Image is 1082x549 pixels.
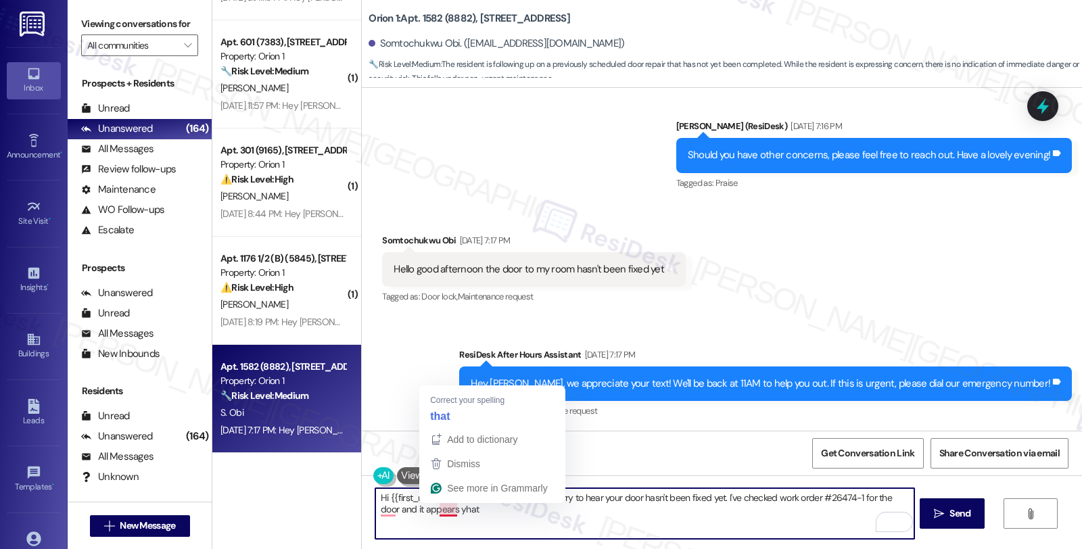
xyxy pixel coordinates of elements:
div: [DATE] 11:57 PM: Hey [PERSON_NAME], we appreciate your text! We'll be back at 11AM to help you ou... [220,99,817,112]
div: WO Follow-ups [81,203,164,217]
a: Site Visit • [7,195,61,232]
div: Unknown [81,470,139,484]
button: New Message [90,515,190,537]
div: [DATE] 7:17 PM [582,348,636,362]
div: Unread [81,306,130,320]
div: Prospects [68,261,212,275]
span: New Message [120,519,175,533]
div: Prospects + Residents [68,76,212,91]
span: • [47,281,49,290]
a: Leads [7,395,61,431]
strong: ⚠️ Risk Level: High [220,173,293,185]
div: Tagged as: [459,401,1072,421]
div: Apt. 301 (9165), [STREET_ADDRESS][PERSON_NAME] [220,143,346,158]
i:  [184,40,191,51]
div: [PERSON_NAME] (ResiDesk) [676,119,1072,138]
div: Escalate [81,223,134,237]
div: Residents [68,384,212,398]
strong: 🔧 Risk Level: Medium [220,389,308,402]
div: Somtochukwu Obi [382,233,686,252]
span: Door lock , [421,291,458,302]
div: Review follow-ups [81,162,176,176]
div: Property: Orion 1 [220,266,346,280]
div: Property: Orion 1 [220,49,346,64]
button: Share Conversation via email [931,438,1068,469]
span: [PERSON_NAME] [220,82,288,94]
span: • [49,214,51,224]
input: All communities [87,34,177,56]
div: Somtochukwu Obi. ([EMAIL_ADDRESS][DOMAIN_NAME]) [369,37,624,51]
strong: ⚠️ Risk Level: High [220,281,293,293]
span: : The resident is following up on a previously scheduled door repair that has not yet been comple... [369,57,1082,87]
span: [PERSON_NAME] [220,190,288,202]
i:  [934,508,944,519]
i:  [104,521,114,531]
div: Should you have other concerns, please feel free to reach out. Have a lovely evening! [688,148,1050,162]
label: Viewing conversations for [81,14,198,34]
a: Inbox [7,62,61,99]
textarea: To enrich screen reader interactions, please activate Accessibility in Grammarly extension settings [375,488,914,539]
div: [DATE] 7:17 PM: Hey [PERSON_NAME], we appreciate your text! We'll be back at 11AM to help you out... [220,424,813,436]
span: Send [949,506,970,521]
div: All Messages [81,142,154,156]
div: Tagged as: [382,287,686,306]
button: Get Conversation Link [812,438,923,469]
span: S. Obi [220,406,243,419]
a: Buildings [7,328,61,364]
div: [DATE] 8:44 PM: Hey [PERSON_NAME], we appreciate your text! We'll be back at 11AM to help you out... [220,208,819,220]
div: Apt. 1176 1/2 (B) (5845), [STREET_ADDRESS] [220,252,346,266]
div: Hello good afternoon the door to my room hasn't been fixed yet [394,262,664,277]
img: ResiDesk Logo [20,11,47,37]
div: Unread [81,101,130,116]
span: Praise [715,177,738,189]
strong: 🔧 Risk Level: Medium [220,65,308,77]
strong: 🔧 Risk Level: Medium [369,59,440,70]
span: Share Conversation via email [939,446,1060,460]
span: Get Conversation Link [821,446,914,460]
div: Maintenance [81,183,156,197]
div: New Inbounds [81,347,160,361]
div: (164) [183,118,212,139]
div: Unanswered [81,429,153,444]
div: Apt. 601 (7383), [STREET_ADDRESS] [220,35,346,49]
span: • [52,480,54,490]
div: Property: Orion 1 [220,158,346,172]
div: Unanswered [81,122,153,136]
span: [PERSON_NAME] [220,298,288,310]
div: (164) [183,426,212,447]
button: Send [920,498,985,529]
b: Orion 1: Apt. 1582 (8882), [STREET_ADDRESS] [369,11,570,26]
div: [DATE] 7:17 PM [456,233,511,247]
span: Maintenance request [458,291,534,302]
div: Tagged as: [676,173,1072,193]
i:  [1025,508,1035,519]
div: Unanswered [81,286,153,300]
a: Insights • [7,262,61,298]
span: • [60,148,62,158]
div: All Messages [81,327,154,341]
div: All Messages [81,450,154,464]
div: ResiDesk After Hours Assistant [459,348,1072,366]
div: Unread [81,409,130,423]
div: Apt. 1582 (8882), [STREET_ADDRESS] [220,360,346,374]
div: [DATE] 8:19 PM: Hey [PERSON_NAME], we appreciate your text! We'll be back at 11AM to help you out... [220,316,816,328]
div: Property: Orion 1 [220,374,346,388]
div: Hey [PERSON_NAME], we appreciate your text! We'll be back at 11AM to help you out. If this is urg... [471,377,1050,391]
a: Templates • [7,461,61,498]
div: [DATE] 7:16 PM [787,119,842,133]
